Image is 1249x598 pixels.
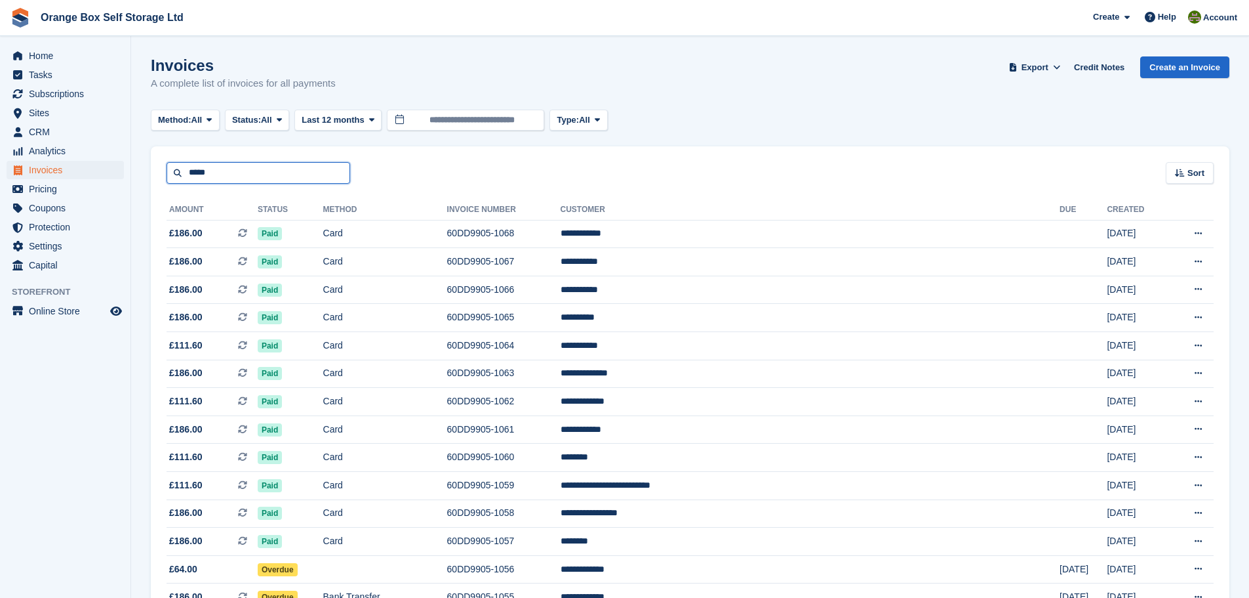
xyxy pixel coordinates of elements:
a: menu [7,104,124,122]
td: [DATE] [1107,332,1168,360]
td: Card [323,304,447,332]
a: menu [7,142,124,160]
a: menu [7,199,124,217]
p: A complete list of invoices for all payments [151,76,336,91]
a: Create an Invoice [1140,56,1229,78]
img: stora-icon-8386f47178a22dfd0bd8f6a31ec36ba5ce8667c1dd55bd0f319d3a0aa187defe.svg [10,8,30,28]
span: Protection [29,218,108,236]
button: Last 12 months [294,110,382,131]
td: [DATE] [1107,276,1168,304]
span: £186.00 [169,283,203,297]
a: menu [7,47,124,65]
span: Sites [29,104,108,122]
td: Card [323,248,447,276]
td: 60DD9905-1062 [447,388,561,416]
td: [DATE] [1107,472,1168,500]
button: Method: All [151,110,220,131]
span: Paid [258,451,282,464]
span: £64.00 [169,563,197,576]
span: £186.00 [169,226,203,240]
span: Capital [29,256,108,274]
td: [DATE] [1107,444,1168,472]
th: Status [258,200,323,221]
span: All [191,114,203,127]
td: 60DD9905-1063 [447,360,561,388]
a: menu [7,237,124,255]
td: Card [323,444,447,472]
span: Invoices [29,161,108,179]
span: Paid [258,395,282,408]
a: Credit Notes [1069,56,1130,78]
span: Paid [258,339,282,352]
span: Paid [258,255,282,268]
th: Created [1107,200,1168,221]
span: Online Store [29,302,108,320]
a: menu [7,66,124,84]
td: 60DD9905-1056 [447,555,561,584]
td: [DATE] [1107,220,1168,248]
td: Card [323,220,447,248]
span: £186.00 [169,366,203,380]
span: All [579,114,590,127]
span: £111.60 [169,395,203,408]
span: CRM [29,123,108,141]
span: Paid [258,423,282,437]
td: [DATE] [1107,416,1168,444]
td: 60DD9905-1068 [447,220,561,248]
td: Card [323,528,447,556]
td: 60DD9905-1065 [447,304,561,332]
td: Card [323,360,447,388]
span: Home [29,47,108,65]
span: Storefront [12,286,130,299]
span: Last 12 months [302,114,364,127]
td: [DATE] [1107,304,1168,332]
span: £186.00 [169,310,203,324]
span: Coupons [29,199,108,217]
span: Pricing [29,180,108,198]
span: Create [1093,11,1119,24]
a: menu [7,256,124,274]
span: £186.00 [169,506,203,520]
th: Due [1060,200,1107,221]
span: £186.00 [169,423,203,437]
td: 60DD9905-1059 [447,472,561,500]
td: [DATE] [1107,528,1168,556]
a: menu [7,180,124,198]
td: [DATE] [1060,555,1107,584]
th: Customer [561,200,1060,221]
td: Card [323,416,447,444]
td: 60DD9905-1066 [447,276,561,304]
span: Subscriptions [29,85,108,103]
span: Paid [258,507,282,520]
span: Paid [258,535,282,548]
span: Paid [258,311,282,324]
td: 60DD9905-1057 [447,528,561,556]
a: menu [7,161,124,179]
span: Paid [258,284,282,297]
span: Tasks [29,66,108,84]
span: Help [1158,11,1176,24]
td: 60DD9905-1067 [447,248,561,276]
td: [DATE] [1107,555,1168,584]
span: £111.60 [169,479,203,492]
span: Status: [232,114,261,127]
span: £186.00 [169,255,203,268]
td: [DATE] [1107,248,1168,276]
th: Amount [167,200,258,221]
td: [DATE] [1107,388,1168,416]
span: Overdue [258,563,298,576]
img: Pippa White [1188,11,1201,24]
span: Method: [158,114,191,127]
td: Card [323,388,447,416]
span: £111.60 [169,339,203,352]
h1: Invoices [151,56,336,74]
span: £186.00 [169,534,203,548]
button: Export [1006,56,1063,78]
a: Preview store [108,303,124,319]
button: Status: All [225,110,289,131]
span: Export [1021,61,1048,74]
span: All [261,114,272,127]
td: Card [323,276,447,304]
td: [DATE] [1107,360,1168,388]
a: menu [7,302,124,320]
